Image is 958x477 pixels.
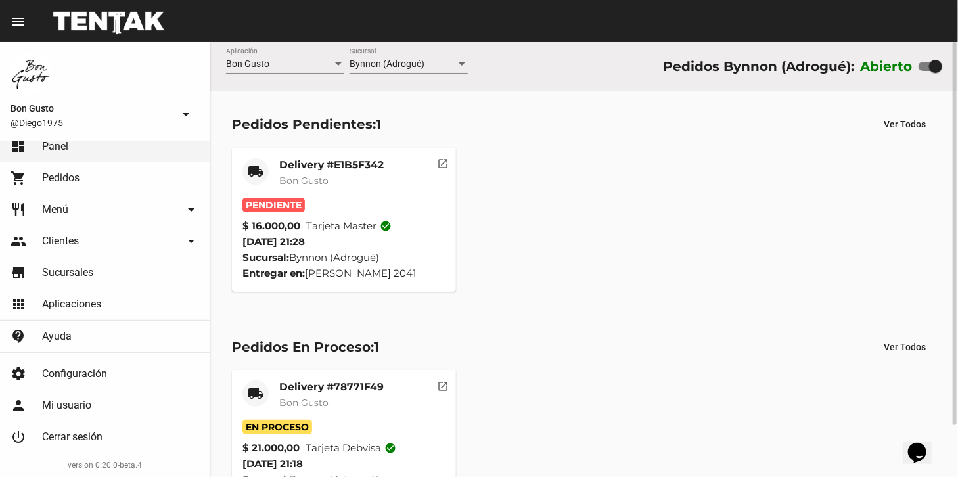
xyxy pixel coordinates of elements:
[384,442,396,454] mat-icon: check_circle
[183,202,199,217] mat-icon: arrow_drop_down
[42,235,79,248] span: Clientes
[242,218,300,234] strong: $ 16.000,00
[242,251,289,263] strong: Sucursal:
[903,424,945,464] iframe: chat widget
[374,339,379,355] span: 1
[380,220,392,232] mat-icon: check_circle
[306,440,396,456] span: Tarjeta debvisa
[11,202,26,217] mat-icon: restaurant
[226,58,269,69] span: Bon Gusto
[242,198,305,212] span: Pendiente
[279,175,329,187] span: Bon Gusto
[663,56,854,77] div: Pedidos Bynnon (Adrogué):
[42,140,68,153] span: Panel
[178,106,194,122] mat-icon: arrow_drop_down
[232,114,381,135] div: Pedidos Pendientes:
[248,164,263,179] mat-icon: local_shipping
[11,233,26,249] mat-icon: people
[42,203,68,216] span: Menú
[42,330,72,343] span: Ayuda
[11,329,26,344] mat-icon: contact_support
[279,380,384,394] mat-card-title: Delivery #78771F49
[11,53,53,95] img: 8570adf9-ca52-4367-b116-ae09c64cf26e.jpg
[242,457,303,470] span: [DATE] 21:18
[11,116,173,129] span: @Diego1975
[11,397,26,413] mat-icon: person
[11,366,26,382] mat-icon: settings
[873,335,936,359] button: Ver Todos
[437,156,449,168] mat-icon: open_in_new
[11,101,173,116] span: Bon Gusto
[42,367,107,380] span: Configuración
[242,265,445,281] div: [PERSON_NAME] 2041
[42,171,80,185] span: Pedidos
[437,378,449,390] mat-icon: open_in_new
[42,399,91,412] span: Mi usuario
[11,459,199,472] div: version 0.20.0-beta.4
[42,298,101,311] span: Aplicaciones
[11,265,26,281] mat-icon: store
[11,14,26,30] mat-icon: menu
[242,250,445,265] div: Bynnon (Adrogué)
[11,296,26,312] mat-icon: apps
[183,233,199,249] mat-icon: arrow_drop_down
[232,336,379,357] div: Pedidos En Proceso:
[884,119,926,129] span: Ver Todos
[860,56,913,77] label: Abierto
[242,440,300,456] strong: $ 21.000,00
[11,139,26,154] mat-icon: dashboard
[42,266,93,279] span: Sucursales
[248,386,263,401] mat-icon: local_shipping
[242,267,305,279] strong: Entregar en:
[350,58,424,69] span: Bynnon (Adrogué)
[873,112,936,136] button: Ver Todos
[884,342,926,352] span: Ver Todos
[279,397,329,409] span: Bon Gusto
[11,170,26,186] mat-icon: shopping_cart
[279,158,384,171] mat-card-title: Delivery #E1B5F342
[376,116,381,132] span: 1
[11,429,26,445] mat-icon: power_settings_new
[242,235,305,248] span: [DATE] 21:28
[242,420,312,434] span: En Proceso
[42,430,103,443] span: Cerrar sesión
[306,218,392,234] span: Tarjeta master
